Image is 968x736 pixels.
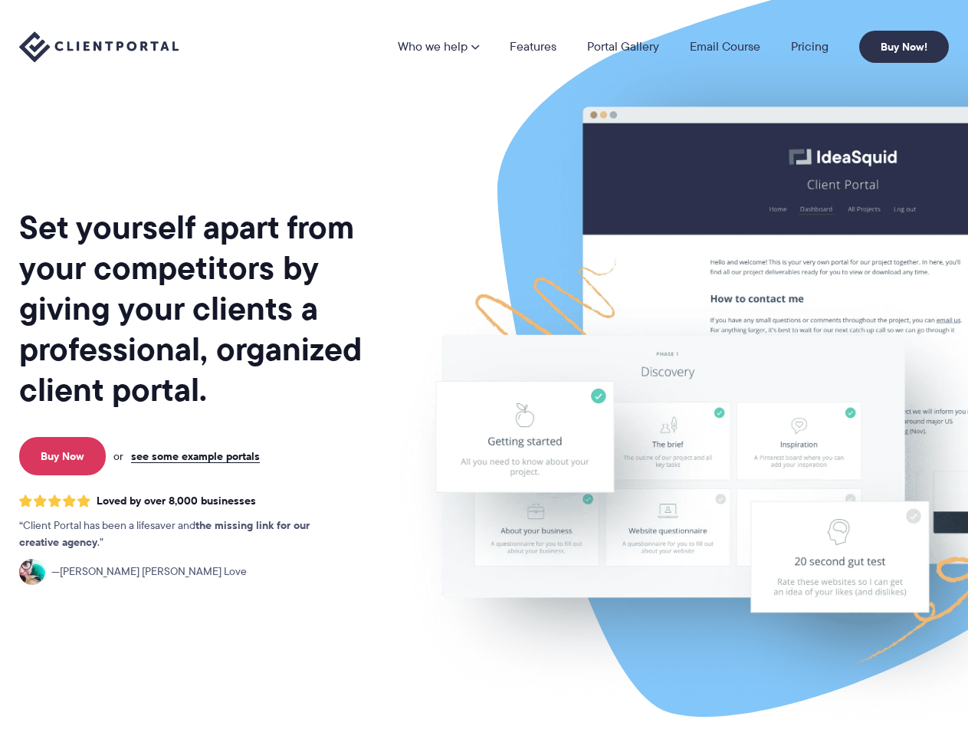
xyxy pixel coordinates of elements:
[690,41,760,53] a: Email Course
[97,495,256,508] span: Loved by over 8,000 businesses
[131,449,260,463] a: see some example portals
[19,207,391,410] h1: Set yourself apart from your competitors by giving your clients a professional, organized client ...
[510,41,556,53] a: Features
[587,41,659,53] a: Portal Gallery
[19,517,310,550] strong: the missing link for our creative agency
[113,449,123,463] span: or
[791,41,829,53] a: Pricing
[19,437,106,475] a: Buy Now
[398,41,479,53] a: Who we help
[51,563,247,580] span: [PERSON_NAME] [PERSON_NAME] Love
[859,31,949,63] a: Buy Now!
[19,517,341,551] p: Client Portal has been a lifesaver and .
